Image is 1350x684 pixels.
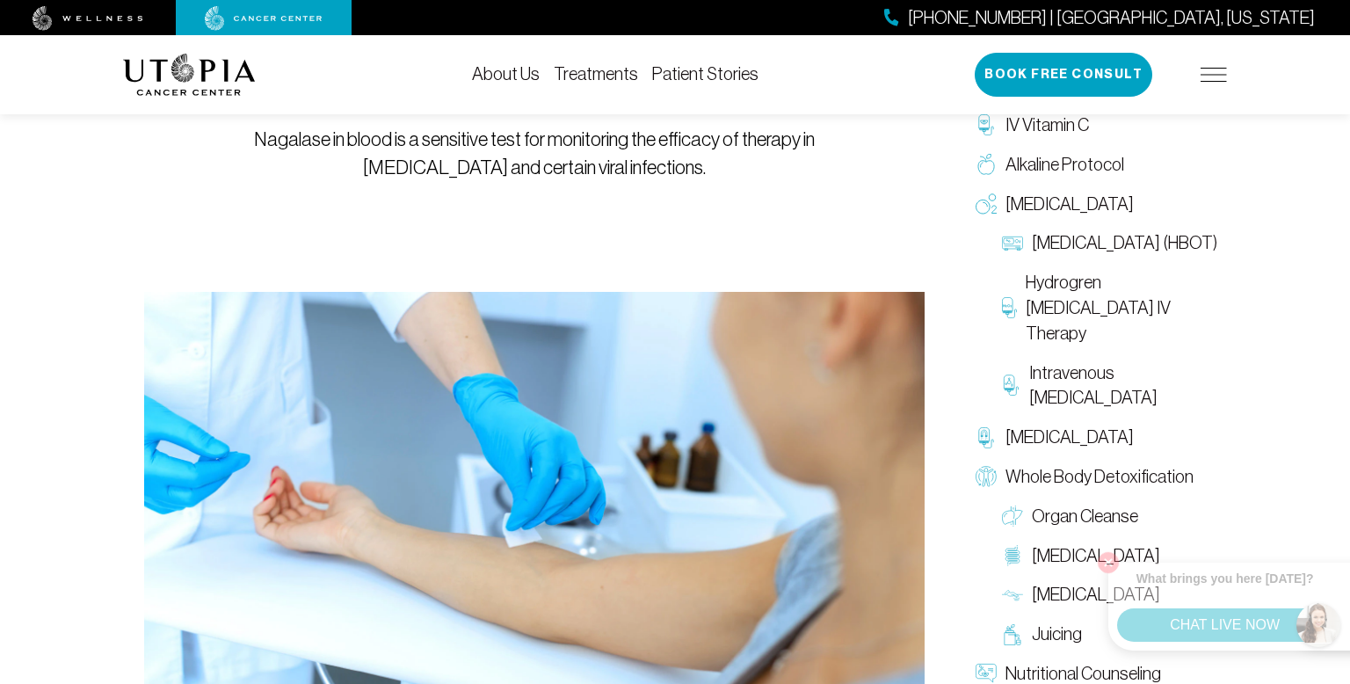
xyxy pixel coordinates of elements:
[554,64,638,84] a: Treatments
[976,193,997,215] img: Oxygen Therapy
[967,185,1227,224] a: [MEDICAL_DATA]
[1002,506,1023,527] img: Organ Cleanse
[975,53,1152,97] button: Book Free Consult
[1005,113,1089,138] span: IV Vitamin C
[993,497,1227,536] a: Organ Cleanse
[908,5,1315,31] span: [PHONE_NUMBER] | [GEOGRAPHIC_DATA], [US_STATE]
[1029,360,1218,411] span: Intravenous [MEDICAL_DATA]
[976,663,997,684] img: Nutritional Counseling
[1026,270,1218,346] span: Hydrogren [MEDICAL_DATA] IV Therapy
[185,126,885,182] p: Nagalase in blood is a sensitive test for monitoring the efficacy of therapy in [MEDICAL_DATA] an...
[205,6,323,31] img: cancer center
[652,64,758,84] a: Patient Stories
[472,64,540,84] a: About Us
[993,536,1227,576] a: [MEDICAL_DATA]
[967,145,1227,185] a: Alkaline Protocol
[1032,504,1138,529] span: Organ Cleanse
[967,418,1227,457] a: [MEDICAL_DATA]
[1005,152,1124,178] span: Alkaline Protocol
[993,353,1227,418] a: Intravenous [MEDICAL_DATA]
[993,263,1227,353] a: Hydrogren [MEDICAL_DATA] IV Therapy
[33,6,143,31] img: wellness
[976,114,997,135] img: IV Vitamin C
[976,154,997,175] img: Alkaline Protocol
[993,615,1227,654] a: Juicing
[967,457,1227,497] a: Whole Body Detoxification
[1002,624,1023,645] img: Juicing
[1032,230,1217,256] span: [MEDICAL_DATA] (HBOT)
[123,54,256,96] img: logo
[1032,582,1160,608] span: [MEDICAL_DATA]
[1201,68,1227,82] img: icon-hamburger
[1002,233,1023,254] img: Hyperbaric Oxygen Therapy (HBOT)
[976,427,997,448] img: Chelation Therapy
[1005,192,1134,217] span: [MEDICAL_DATA]
[1002,375,1020,396] img: Intravenous Ozone Therapy
[1002,545,1023,566] img: Colon Therapy
[1005,464,1194,490] span: Whole Body Detoxification
[993,223,1227,263] a: [MEDICAL_DATA] (HBOT)
[967,106,1227,145] a: IV Vitamin C
[976,466,997,487] img: Whole Body Detoxification
[884,5,1315,31] a: [PHONE_NUMBER] | [GEOGRAPHIC_DATA], [US_STATE]
[1032,543,1160,569] span: [MEDICAL_DATA]
[1002,585,1023,606] img: Lymphatic Massage
[1002,297,1017,318] img: Hydrogren Peroxide IV Therapy
[993,575,1227,615] a: [MEDICAL_DATA]
[1032,622,1082,647] span: Juicing
[1005,425,1134,450] span: [MEDICAL_DATA]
